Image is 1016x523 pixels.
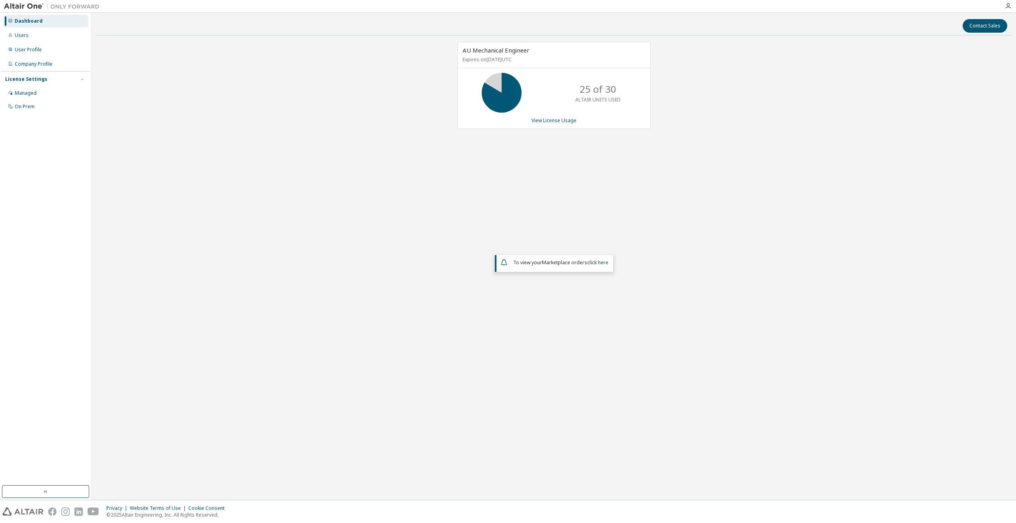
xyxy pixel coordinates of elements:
[963,19,1007,33] button: Contact Sales
[4,2,104,10] img: Altair One
[15,47,42,53] div: User Profile
[575,96,621,103] p: ALTAIR UNITS USED
[5,76,47,82] div: License Settings
[130,505,188,511] div: Website Terms of Use
[2,507,43,516] img: altair_logo.svg
[15,90,37,96] div: Managed
[15,18,43,24] div: Dashboard
[15,61,53,67] div: Company Profile
[542,259,587,266] em: Marketplace orders
[598,259,608,266] a: here
[463,46,529,54] span: AU Mechanical Engineer
[531,117,576,124] a: View License Usage
[513,259,608,266] span: To view your click
[580,82,616,96] p: 25 of 30
[61,507,70,516] img: instagram.svg
[106,511,229,518] p: © 2025 Altair Engineering, Inc. All Rights Reserved.
[15,103,35,110] div: On Prem
[188,505,229,511] div: Cookie Consent
[74,507,83,516] img: linkedin.svg
[88,507,99,516] img: youtube.svg
[463,56,643,63] p: Expires on [DATE] UTC
[106,505,130,511] div: Privacy
[15,32,29,39] div: Users
[48,507,57,516] img: facebook.svg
